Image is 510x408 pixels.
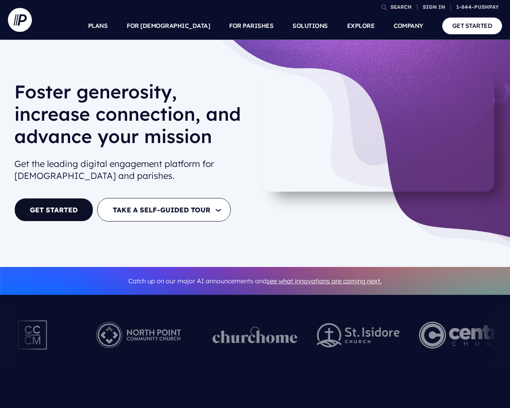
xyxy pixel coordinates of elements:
[2,313,65,357] img: Pushpay_Logo__CCM
[442,18,502,34] a: GET STARTED
[84,313,193,357] img: Pushpay_Logo__NorthPoint
[14,272,496,290] p: Catch up on our major AI announcements and
[14,80,249,154] h1: Foster generosity, increase connection, and advance your mission
[229,12,273,40] a: FOR PARISHES
[14,198,93,222] a: GET STARTED
[267,277,382,285] a: see what innovations are coming next.
[292,12,328,40] a: SOLUTIONS
[127,12,210,40] a: FOR [DEMOGRAPHIC_DATA]
[212,327,298,343] img: pp_logos_1
[14,155,249,186] h2: Get the leading digital engagement platform for [DEMOGRAPHIC_DATA] and parishes.
[97,198,231,222] button: TAKE A SELF-GUIDED TOUR
[394,12,423,40] a: COMPANY
[317,323,400,347] img: pp_logos_2
[347,12,375,40] a: EXPLORE
[88,12,108,40] a: PLANS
